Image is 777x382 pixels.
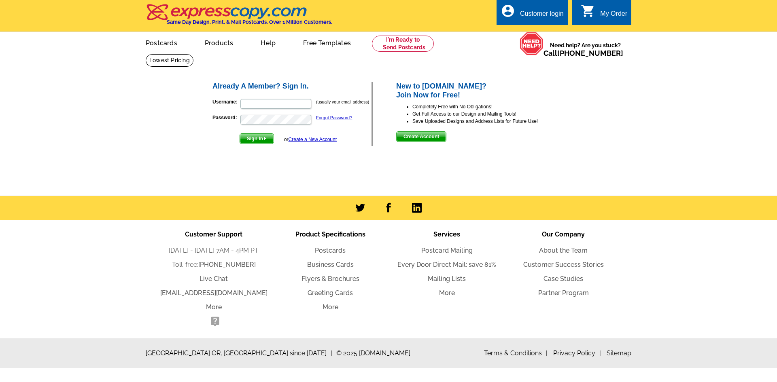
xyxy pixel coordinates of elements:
span: [GEOGRAPHIC_DATA] OR, [GEOGRAPHIC_DATA] since [DATE] [146,348,332,358]
a: Case Studies [543,275,583,283]
li: Completely Free with No Obligations! [412,103,566,110]
span: Create Account [397,132,446,141]
span: © 2025 [DOMAIN_NAME] [336,348,410,358]
a: Customer Success Stories [523,261,604,268]
i: account_circle [501,4,515,18]
a: Live Chat [200,275,228,283]
a: Forgot Password? [316,115,352,120]
div: Customer login [520,10,564,21]
a: Flyers & Brochures [301,275,359,283]
h2: Already A Member? Sign In. [212,82,372,91]
a: Partner Program [538,289,589,297]
div: My Order [600,10,627,21]
a: Same Day Design, Print, & Mail Postcards. Over 1 Million Customers. [146,10,332,25]
span: Sign In [240,134,274,144]
li: [DATE] - [DATE] 7AM - 4PM PT [155,246,272,255]
a: Privacy Policy [553,349,601,357]
div: or [284,136,337,143]
a: Postcards [315,247,346,254]
small: (usually your email address) [316,99,369,104]
span: Product Specifications [295,230,365,238]
a: Help [248,33,289,52]
a: shopping_cart My Order [581,9,627,19]
li: Toll-free: [155,260,272,270]
a: Greeting Cards [308,289,353,297]
a: Mailing Lists [428,275,466,283]
span: Customer Support [185,230,242,238]
a: Terms & Conditions [484,349,548,357]
button: Sign In [240,133,274,144]
img: help [520,32,543,55]
a: Every Door Direct Mail: save 81% [397,261,496,268]
a: More [206,303,222,311]
a: [PHONE_NUMBER] [557,49,623,57]
img: button-next-arrow-white.png [263,137,267,140]
h4: Same Day Design, Print, & Mail Postcards. Over 1 Million Customers. [167,19,332,25]
li: Save Uploaded Designs and Address Lists for Future Use! [412,118,566,125]
a: [EMAIL_ADDRESS][DOMAIN_NAME] [160,289,267,297]
a: More [323,303,338,311]
a: [PHONE_NUMBER] [198,261,256,268]
a: Create a New Account [289,137,337,142]
li: Get Full Access to our Design and Mailing Tools! [412,110,566,118]
a: Products [192,33,246,52]
button: Create Account [396,131,446,142]
i: shopping_cart [581,4,595,18]
span: Services [433,230,460,238]
a: More [439,289,455,297]
span: Need help? Are you stuck? [543,41,627,57]
label: Username: [212,98,240,106]
span: Call [543,49,623,57]
a: Free Templates [290,33,364,52]
a: About the Team [539,247,588,254]
span: Our Company [542,230,585,238]
label: Password: [212,114,240,121]
a: Postcard Mailing [421,247,473,254]
a: account_circle Customer login [501,9,564,19]
h2: New to [DOMAIN_NAME]? Join Now for Free! [396,82,566,99]
a: Sitemap [607,349,631,357]
a: Postcards [133,33,190,52]
a: Business Cards [307,261,354,268]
